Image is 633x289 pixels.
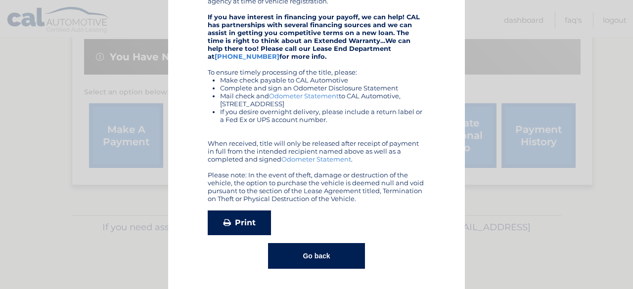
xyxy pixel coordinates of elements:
li: Mail check and to CAL Automotive, [STREET_ADDRESS] [220,92,425,108]
strong: If you have interest in financing your payoff, we can help! CAL has partnerships with several fin... [208,13,420,60]
a: Odometer Statement [269,92,339,100]
li: Make check payable to CAL Automotive [220,76,425,84]
button: Go back [268,243,364,269]
a: Print [208,210,271,235]
a: [PHONE_NUMBER] [215,52,279,60]
li: Complete and sign an Odometer Disclosure Statement [220,84,425,92]
a: Odometer Statement [281,155,351,163]
li: If you desire overnight delivery, please include a return label or a Fed Ex or UPS account number. [220,108,425,124]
